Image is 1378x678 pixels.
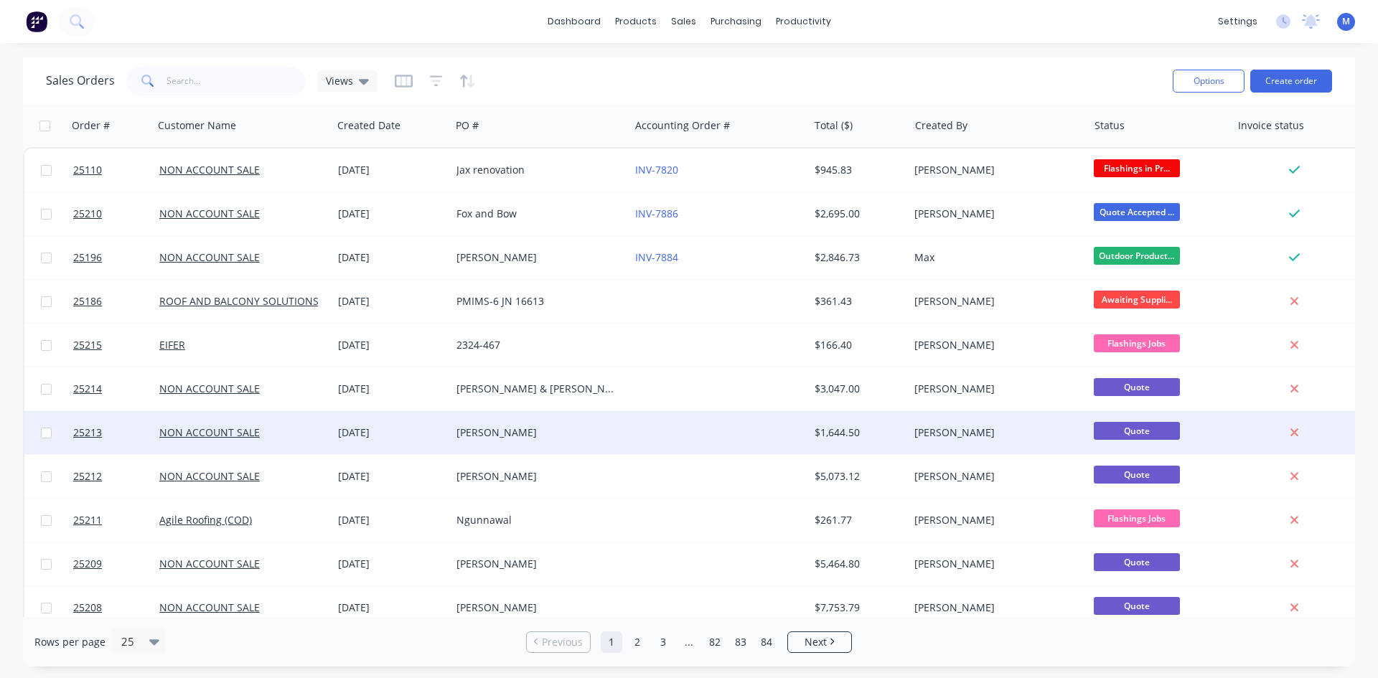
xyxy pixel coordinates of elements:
[326,73,353,88] span: Views
[456,294,616,309] div: PMIMS-6 JN 16613
[1173,70,1245,93] button: Options
[73,601,102,615] span: 25208
[703,11,769,32] div: purchasing
[815,338,899,352] div: $166.40
[73,236,159,279] a: 25196
[1094,553,1180,571] span: Quote
[167,67,306,95] input: Search...
[73,192,159,235] a: 25210
[338,163,445,177] div: [DATE]
[73,411,159,454] a: 25213
[704,631,726,653] a: Page 82
[73,469,102,484] span: 25212
[337,118,400,133] div: Created Date
[914,250,1074,265] div: Max
[338,513,445,527] div: [DATE]
[456,163,616,177] div: Jax renovation
[73,557,102,571] span: 25209
[914,338,1074,352] div: [PERSON_NAME]
[542,635,583,649] span: Previous
[756,631,777,653] a: Page 84
[815,469,899,484] div: $5,073.12
[338,425,445,440] div: [DATE]
[1342,15,1350,28] span: M
[159,425,260,439] a: NON ACCOUNT SALE
[527,635,590,649] a: Previous page
[73,513,102,527] span: 25211
[815,294,899,309] div: $361.43
[159,601,260,614] a: NON ACCOUNT SALE
[914,601,1074,615] div: [PERSON_NAME]
[456,250,616,265] div: [PERSON_NAME]
[159,557,260,570] a: NON ACCOUNT SALE
[73,499,159,542] a: 25211
[73,324,159,367] a: 25215
[540,11,608,32] a: dashboard
[914,294,1074,309] div: [PERSON_NAME]
[914,163,1074,177] div: [PERSON_NAME]
[635,163,678,176] a: INV-7820
[914,513,1074,527] div: [PERSON_NAME]
[635,118,730,133] div: Accounting Order #
[46,74,115,88] h1: Sales Orders
[635,250,678,264] a: INV-7884
[73,542,159,585] a: 25209
[73,207,102,221] span: 25210
[1094,378,1180,396] span: Quote
[338,557,445,571] div: [DATE]
[788,635,851,649] a: Next page
[159,513,252,527] a: Agile Roofing (COD)
[1238,118,1304,133] div: Invoice status
[456,513,616,527] div: Ngunnawal
[1211,11,1265,32] div: settings
[1094,247,1180,265] span: Outdoor Product...
[815,557,899,571] div: $5,464.80
[815,425,899,440] div: $1,644.50
[73,280,159,323] a: 25186
[456,469,616,484] div: [PERSON_NAME]
[914,382,1074,396] div: [PERSON_NAME]
[338,338,445,352] div: [DATE]
[678,631,700,653] a: Jump forward
[1094,159,1180,177] span: Flashings in Pr...
[815,118,853,133] div: Total ($)
[456,382,616,396] div: [PERSON_NAME] & [PERSON_NAME]
[456,338,616,352] div: 2324-467
[1095,118,1125,133] div: Status
[338,294,445,309] div: [DATE]
[915,118,967,133] div: Created By
[159,294,319,308] a: ROOF AND BALCONY SOLUTIONS
[652,631,674,653] a: Page 3
[627,631,648,653] a: Page 2
[914,425,1074,440] div: [PERSON_NAME]
[601,631,622,653] a: Page 1 is your current page
[338,601,445,615] div: [DATE]
[73,163,102,177] span: 25110
[815,207,899,221] div: $2,695.00
[73,382,102,396] span: 25214
[664,11,703,32] div: sales
[73,367,159,410] a: 25214
[769,11,838,32] div: productivity
[815,601,899,615] div: $7,753.79
[456,557,616,571] div: [PERSON_NAME]
[1094,334,1180,352] span: Flashings Jobs
[456,118,479,133] div: PO #
[73,294,102,309] span: 25186
[815,382,899,396] div: $3,047.00
[520,631,858,653] ul: Pagination
[73,425,102,440] span: 25213
[73,250,102,265] span: 25196
[914,207,1074,221] div: [PERSON_NAME]
[608,11,664,32] div: products
[73,338,102,352] span: 25215
[159,207,260,220] a: NON ACCOUNT SALE
[1094,466,1180,484] span: Quote
[159,469,260,483] a: NON ACCOUNT SALE
[805,635,827,649] span: Next
[1094,597,1180,615] span: Quote
[338,382,445,396] div: [DATE]
[914,469,1074,484] div: [PERSON_NAME]
[158,118,236,133] div: Customer Name
[815,513,899,527] div: $261.77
